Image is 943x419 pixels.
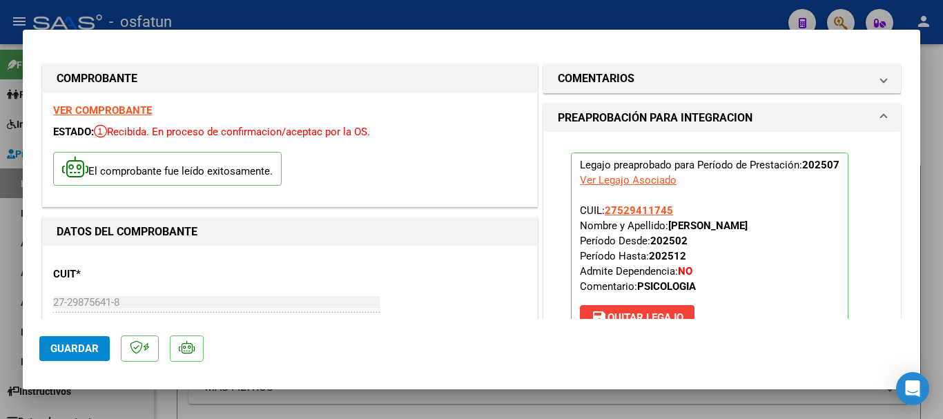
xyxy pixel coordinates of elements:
p: CUIT [53,266,195,282]
span: Comentario: [580,280,696,293]
button: Quitar Legajo [580,305,694,330]
strong: 202512 [649,250,686,262]
span: CUIL: Nombre y Apellido: Período Desde: Período Hasta: Admite Dependencia: [580,204,748,293]
div: PREAPROBACIÓN PARA INTEGRACION [544,132,900,368]
div: Open Intercom Messenger [896,372,929,405]
span: Quitar Legajo [591,311,683,324]
div: Ver Legajo Asociado [580,173,677,188]
strong: 202507 [802,159,839,171]
mat-expansion-panel-header: COMENTARIOS [544,65,900,92]
mat-expansion-panel-header: PREAPROBACIÓN PARA INTEGRACION [544,104,900,132]
span: Recibida. En proceso de confirmacion/aceptac por la OS. [94,126,370,138]
strong: DATOS DEL COMPROBANTE [57,225,197,238]
strong: COMPROBANTE [57,72,137,85]
p: Legajo preaprobado para Período de Prestación: [571,153,848,336]
button: Guardar [39,336,110,361]
span: ESTADO: [53,126,94,138]
strong: [PERSON_NAME] [668,220,748,232]
strong: 202502 [650,235,688,247]
h1: COMENTARIOS [558,70,634,87]
a: VER COMPROBANTE [53,104,152,117]
strong: PSICOLOGIA [637,280,696,293]
mat-icon: save [591,309,607,326]
span: Guardar [50,342,99,355]
h1: PREAPROBACIÓN PARA INTEGRACION [558,110,752,126]
strong: NO [678,265,692,277]
p: El comprobante fue leído exitosamente. [53,152,282,186]
span: 27529411745 [605,204,673,217]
